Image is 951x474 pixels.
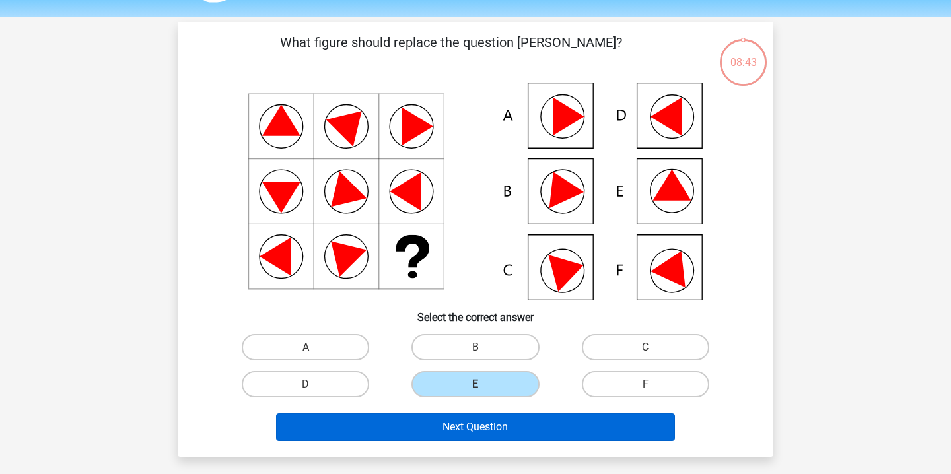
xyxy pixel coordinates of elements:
div: 08:43 [719,38,768,71]
label: D [242,371,369,397]
label: A [242,334,369,360]
label: F [582,371,709,397]
p: What figure should replace the question [PERSON_NAME]? [199,32,703,72]
label: E [411,371,539,397]
h6: Select the correct answer [199,300,752,323]
label: B [411,334,539,360]
label: C [582,334,709,360]
button: Next Question [276,413,676,441]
